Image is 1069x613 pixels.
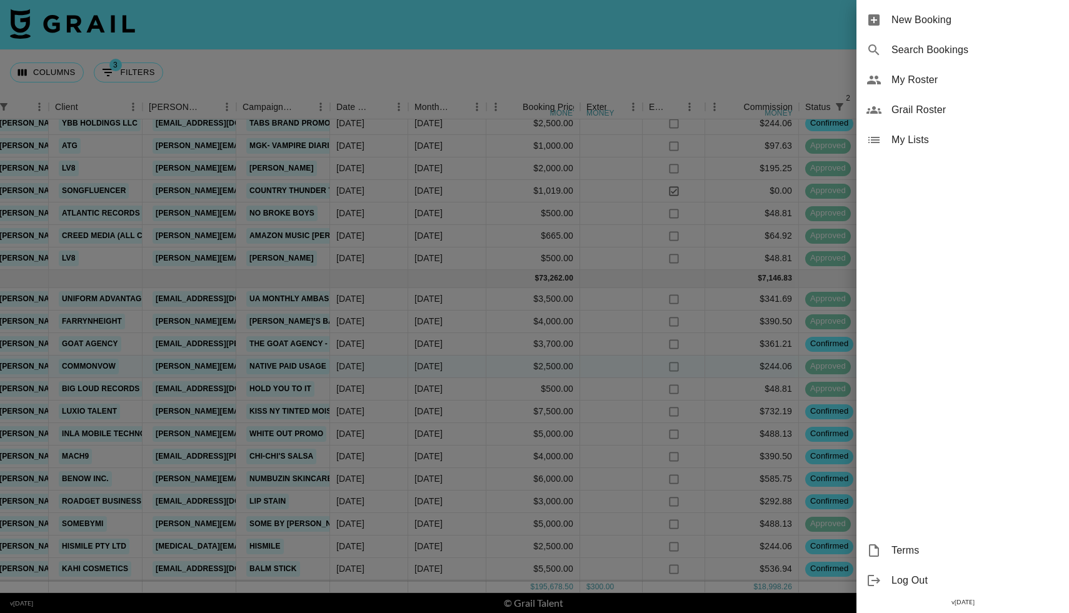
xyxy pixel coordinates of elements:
div: Terms [856,536,1069,566]
span: Log Out [891,573,1059,588]
div: My Roster [856,65,1069,95]
span: Terms [891,543,1059,558]
div: Grail Roster [856,95,1069,125]
div: Search Bookings [856,35,1069,65]
div: Log Out [856,566,1069,596]
span: New Booking [891,12,1059,27]
span: Search Bookings [891,42,1059,57]
div: My Lists [856,125,1069,155]
span: Grail Roster [891,102,1059,117]
div: New Booking [856,5,1069,35]
div: v [DATE] [856,596,1069,609]
span: My Roster [891,72,1059,87]
span: My Lists [891,132,1059,147]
